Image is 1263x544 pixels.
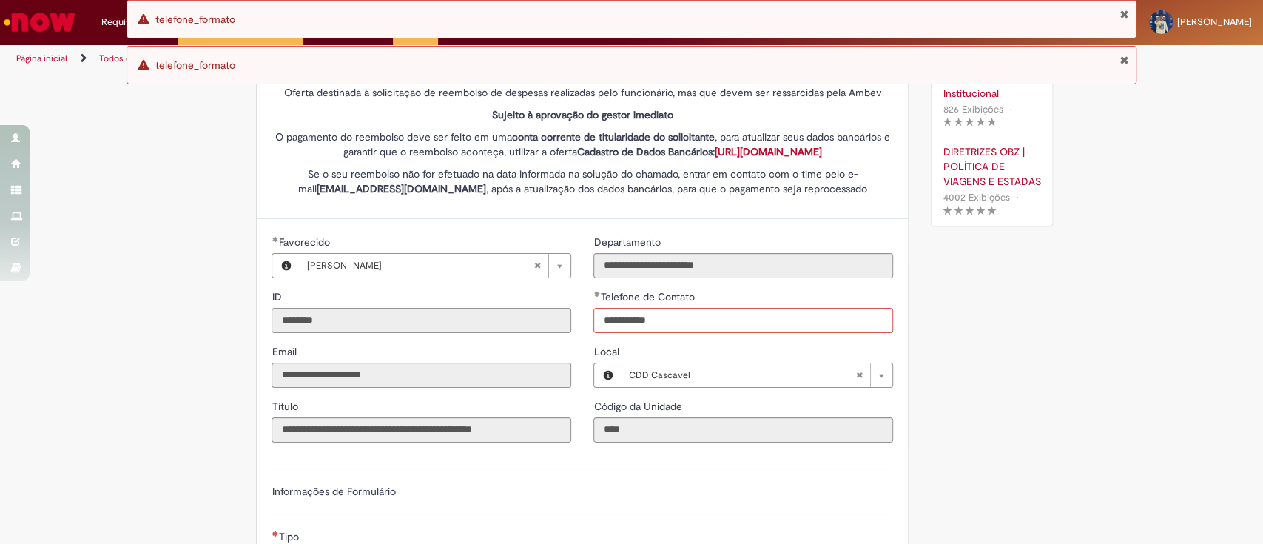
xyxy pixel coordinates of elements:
strong: conta corrente de titularidade do solicitante [512,130,715,144]
button: Local, Visualizar este registro CDD Cascavel [594,363,621,387]
a: [URL][DOMAIN_NAME] [715,145,822,158]
abbr: Limpar campo Favorecido [526,254,548,278]
a: DIRETRIZES OBZ | POLÍTICA DE VIAGENS E ESTADAS [943,144,1041,189]
abbr: Limpar campo Local [848,363,870,387]
span: telefone_formato [155,13,235,26]
input: Código da Unidade [593,417,893,443]
p: Se o seu reembolso não for efetuado na data informada na solução do chamado, entrar em contato co... [272,167,893,196]
ul: Trilhas de página [11,45,831,73]
p: Oferta destinada à solicitação de reembolso de despesas realizadas pelo funcionário, mas que deve... [272,85,893,100]
label: Somente leitura - Código da Unidade [593,399,684,414]
span: 826 Exibições [943,103,1003,115]
label: Somente leitura - Departamento [593,235,663,249]
span: Somente leitura - Email [272,345,299,358]
span: Telefone de Contato [600,290,697,303]
button: Fechar Notificação [1119,54,1128,66]
span: CDD Cascavel [628,363,855,387]
label: Somente leitura - ID [272,289,284,304]
p: O pagamento do reembolso deve ser feito em uma , para atualizar seus dados bancários e garantir q... [272,130,893,159]
button: Fechar Notificação [1119,8,1128,20]
input: Departamento [593,253,893,278]
input: Email [272,363,571,388]
strong: [EMAIL_ADDRESS][DOMAIN_NAME] [317,182,486,195]
span: Somente leitura - Departamento [593,235,663,249]
span: Tipo [278,530,301,543]
label: Somente leitura - Título [272,399,300,414]
span: [PERSON_NAME] [1177,16,1252,28]
span: Somente leitura - ID [272,290,284,303]
span: Obrigatório Preenchido [272,236,278,242]
span: [PERSON_NAME] [306,254,533,278]
span: Necessários [272,531,278,537]
span: Requisições [101,15,153,30]
a: [PERSON_NAME]Limpar campo Favorecido [299,254,570,278]
img: ServiceNow [1,7,78,37]
label: Informações de Formulário [272,485,395,498]
span: Local [593,345,622,358]
input: ID [272,308,571,333]
strong: Cadastro de Dados Bancários: [577,145,822,158]
button: Favorecido, Visualizar este registro Lucas Rodrigues do Nascimento [272,254,299,278]
span: telefone_formato [155,58,235,72]
strong: Sujeito à aprovação do gestor imediato [492,108,673,121]
input: Telefone de Contato [593,308,893,333]
a: Todos os Catálogos [99,53,178,64]
span: Necessários - Favorecido [278,235,332,249]
a: CDD CascavelLimpar campo Local [621,363,892,387]
span: • [1006,99,1014,119]
span: Obrigatório Preenchido [593,291,600,297]
label: Somente leitura - Email [272,344,299,359]
a: Página inicial [16,53,67,64]
span: • [1012,187,1021,207]
span: 4002 Exibições [943,191,1009,204]
input: Título [272,417,571,443]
